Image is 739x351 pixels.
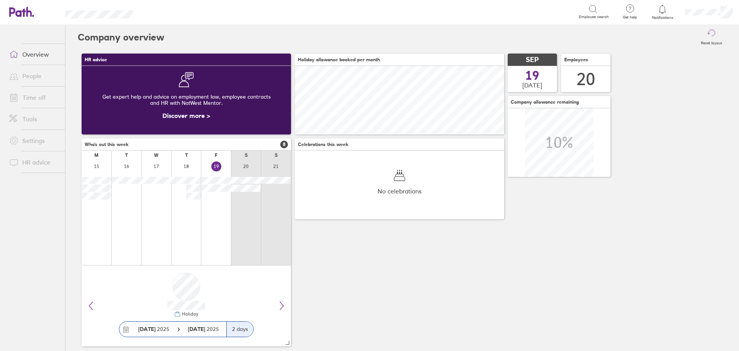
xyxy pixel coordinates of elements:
span: No celebrations [378,188,421,195]
div: 2 days [226,322,253,337]
a: Time off [3,90,65,105]
span: Employee search [579,15,609,19]
div: S [245,153,247,158]
a: Discover more > [162,112,210,119]
span: 8 [280,141,288,148]
div: Search [154,8,174,15]
span: Company allowance remaining [511,99,579,105]
a: Tools [3,111,65,127]
div: 20 [577,69,595,89]
span: [DATE] [522,82,542,89]
span: Celebrations this week [298,142,348,147]
a: Overview [3,47,65,62]
span: 19 [525,69,539,82]
div: T [185,153,188,158]
span: HR advice [85,57,107,62]
span: SEP [526,56,539,64]
span: Notifications [650,15,675,20]
div: S [275,153,278,158]
div: W [154,153,159,158]
label: Reset layout [696,39,727,45]
h2: Company overview [78,25,164,50]
span: Get help [617,15,642,20]
button: Reset layout [696,25,727,50]
strong: [DATE] [188,326,207,333]
span: Holiday allowance booked per month [298,57,380,62]
div: Holiday [181,311,198,317]
span: Employees [564,57,588,62]
span: 2025 [188,326,219,332]
span: 2025 [138,326,169,332]
a: HR advice [3,155,65,170]
a: People [3,68,65,84]
div: T [125,153,128,158]
span: Who's out this week [85,142,129,147]
div: F [215,153,217,158]
strong: [DATE] [138,326,155,333]
a: Settings [3,133,65,148]
a: Notifications [650,4,675,20]
div: M [94,153,99,158]
div: Get expert help and advice on employment law, employee contracts and HR with NatWest Mentor. [88,87,285,112]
